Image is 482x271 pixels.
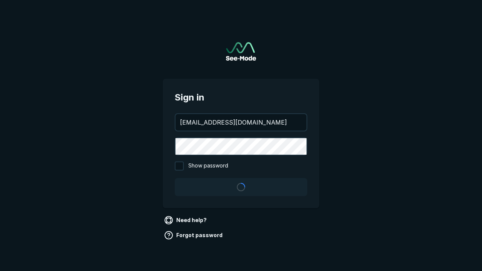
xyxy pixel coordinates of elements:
span: Show password [188,161,228,171]
input: your@email.com [175,114,307,131]
a: Forgot password [163,229,226,241]
span: Sign in [175,91,307,104]
img: See-Mode Logo [226,42,256,61]
a: Need help? [163,214,210,226]
a: Go to sign in [226,42,256,61]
